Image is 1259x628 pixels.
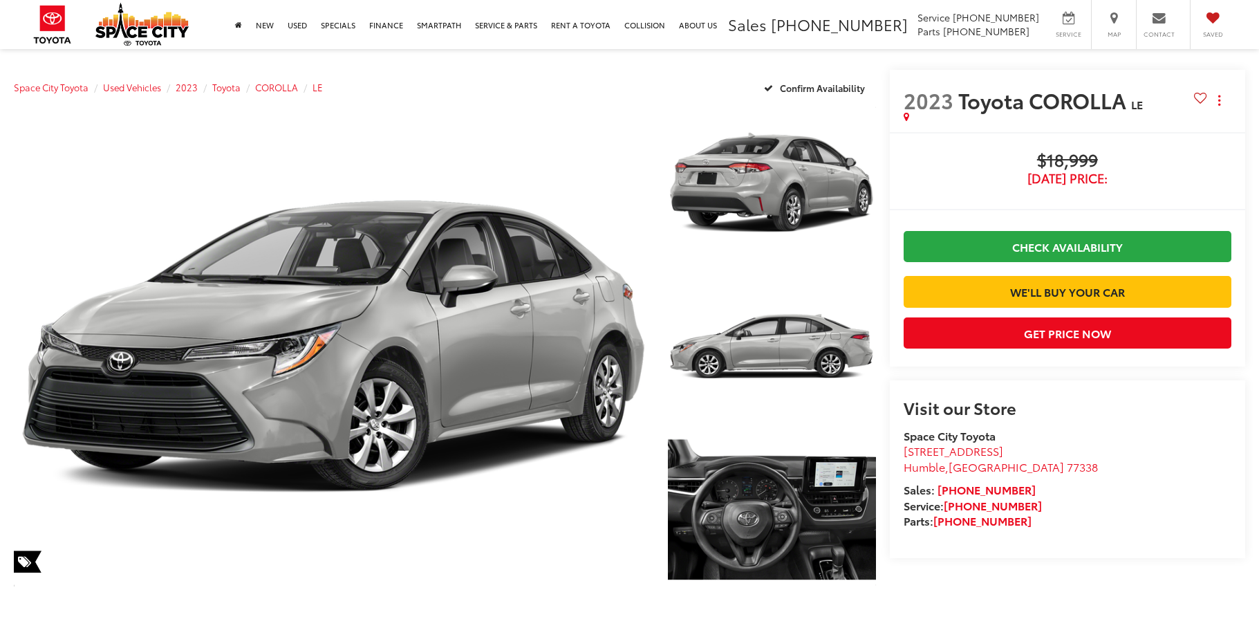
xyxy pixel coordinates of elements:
[756,75,876,100] button: Confirm Availability
[8,102,659,591] img: 2023 Toyota COROLLA LE
[14,551,41,573] span: Special
[668,268,876,425] a: Expand Photo 2
[904,398,1231,416] h2: Visit our Store
[944,497,1042,513] a: [PHONE_NUMBER]
[953,10,1039,24] span: [PHONE_NUMBER]
[666,103,878,263] img: 2023 Toyota COROLLA LE
[917,10,950,24] span: Service
[904,85,953,115] span: 2023
[1197,30,1228,39] span: Saved
[1131,96,1143,112] span: LE
[904,459,945,474] span: Humble
[949,459,1064,474] span: [GEOGRAPHIC_DATA]
[904,443,1003,459] span: [STREET_ADDRESS]
[904,172,1231,185] span: [DATE] Price:
[212,81,241,93] a: Toyota
[1144,30,1175,39] span: Contact
[666,266,878,426] img: 2023 Toyota COROLLA LE
[1067,459,1098,474] span: 77338
[313,81,323,93] a: LE
[1218,95,1220,106] span: dropdown dots
[904,481,935,497] span: Sales:
[14,104,653,588] a: Expand Photo 0
[668,432,876,589] a: Expand Photo 3
[14,81,88,93] a: Space City Toyota
[728,13,767,35] span: Sales
[1099,30,1129,39] span: Map
[103,81,161,93] a: Used Vehicles
[780,82,865,94] span: Confirm Availability
[904,276,1231,307] a: We'll Buy Your Car
[904,317,1231,349] button: Get Price Now
[666,430,878,590] img: 2023 Toyota COROLLA LE
[1207,88,1231,112] button: Actions
[904,512,1032,528] strong: Parts:
[904,459,1098,474] span: ,
[771,13,908,35] span: [PHONE_NUMBER]
[1053,30,1084,39] span: Service
[904,231,1231,262] a: Check Availability
[943,24,1029,38] span: [PHONE_NUMBER]
[904,497,1042,513] strong: Service:
[668,104,876,261] a: Expand Photo 1
[176,81,198,93] a: 2023
[255,81,298,93] a: COROLLA
[904,151,1231,172] span: $18,999
[938,481,1036,497] a: [PHONE_NUMBER]
[917,24,940,38] span: Parts
[958,85,1131,115] span: Toyota COROLLA
[904,443,1098,474] a: [STREET_ADDRESS] Humble,[GEOGRAPHIC_DATA] 77338
[95,3,189,46] img: Space City Toyota
[904,427,996,443] strong: Space City Toyota
[933,512,1032,528] a: [PHONE_NUMBER]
